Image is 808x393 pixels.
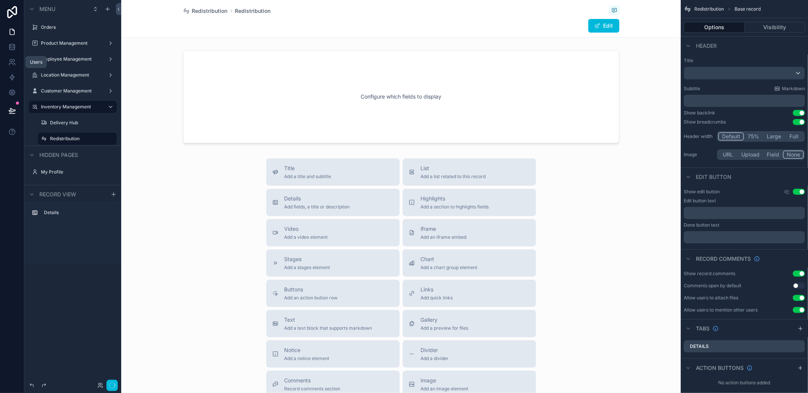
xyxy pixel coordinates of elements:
[41,88,102,94] label: Customer Management
[266,249,400,277] button: StagesAdd a stages element
[684,271,735,277] div: Show record comments
[284,265,330,271] span: Add a stages element
[763,150,783,159] button: Field
[403,249,536,277] button: ChartAdd a chart group element
[684,198,716,204] label: Edit button text
[284,164,331,172] span: Title
[684,133,714,139] label: Header width
[745,22,805,33] button: Visibility
[421,346,449,354] span: Divider
[41,40,102,46] label: Product Management
[763,132,785,141] button: Large
[235,7,271,15] a: Redistribution
[421,195,489,202] span: Highlights
[588,19,619,33] button: Edit
[696,255,751,263] span: Record comments
[783,150,804,159] button: None
[684,295,738,301] div: Allow users to attach files
[284,234,328,240] span: Add a video element
[284,204,350,210] span: Add fields, a title or description
[684,307,758,313] div: Allow users to mention other users
[744,132,763,141] button: 75%
[696,173,731,181] span: Edit button
[403,219,536,246] button: iframeAdd an iframe embed
[421,386,469,392] span: Add an image element
[421,316,469,324] span: Gallery
[50,120,112,126] label: Delivery Hub
[284,355,330,362] span: Add a notice element
[684,207,805,219] div: scrollable content
[421,174,486,180] span: Add a list related to this record
[39,5,55,13] span: Menu
[421,355,449,362] span: Add a divider
[44,210,111,216] label: Details
[421,295,453,301] span: Add quick links
[403,340,536,368] button: DividerAdd a divider
[39,191,76,198] span: Record view
[284,316,372,324] span: Text
[266,340,400,368] button: NoticeAdd a notice element
[696,42,717,50] span: Header
[30,59,42,65] div: Users
[421,325,469,331] span: Add a preview for files
[421,234,467,240] span: Add an iframe embed
[421,204,489,210] span: Add a section to highlights fields
[684,58,805,64] label: Title
[403,310,536,337] button: GalleryAdd a preview for files
[421,265,478,271] span: Add a chart group element
[421,225,467,233] span: iframe
[266,280,400,307] button: ButtonsAdd an action button row
[684,152,714,158] label: Image
[50,136,112,142] label: Redistribution
[192,7,228,15] span: Redistribution
[284,346,330,354] span: Notice
[684,95,805,107] div: scrollable content
[403,280,536,307] button: LinksAdd quick links
[284,195,350,202] span: Details
[403,189,536,216] button: HighlightsAdd a section to highlights fields
[284,377,341,384] span: Comments
[684,189,720,195] label: Show edit button
[41,56,102,62] label: Employee Management
[684,231,805,243] div: scrollable content
[183,7,228,15] a: Redistribution
[284,325,372,331] span: Add a text block that supports markdown
[782,86,805,92] span: Markdown
[694,6,724,12] span: Redistribution
[41,169,112,175] label: My Profile
[684,86,700,92] label: Subtitle
[41,72,102,78] label: Location Management
[41,104,102,110] label: Inventory Management
[266,158,400,186] button: TitleAdd a title and subtitle
[284,225,328,233] span: Video
[284,286,338,293] span: Buttons
[24,203,121,226] div: scrollable content
[39,151,78,159] span: Hidden pages
[41,24,112,30] a: Orders
[284,386,341,392] span: Record comments section
[785,132,804,141] button: Full
[684,22,745,33] button: Options
[696,364,744,372] span: Action buttons
[690,343,709,349] label: Details
[696,325,710,332] span: Tabs
[266,310,400,337] button: TextAdd a text block that supports markdown
[421,377,469,384] span: Image
[684,283,741,289] div: Comments open by default
[684,222,719,228] label: Done button text
[421,164,486,172] span: List
[738,150,763,159] button: Upload
[284,255,330,263] span: Stages
[735,6,761,12] span: Base record
[266,219,400,246] button: VideoAdd a video element
[403,158,536,186] button: ListAdd a list related to this record
[284,295,338,301] span: Add an action button row
[718,150,738,159] button: URL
